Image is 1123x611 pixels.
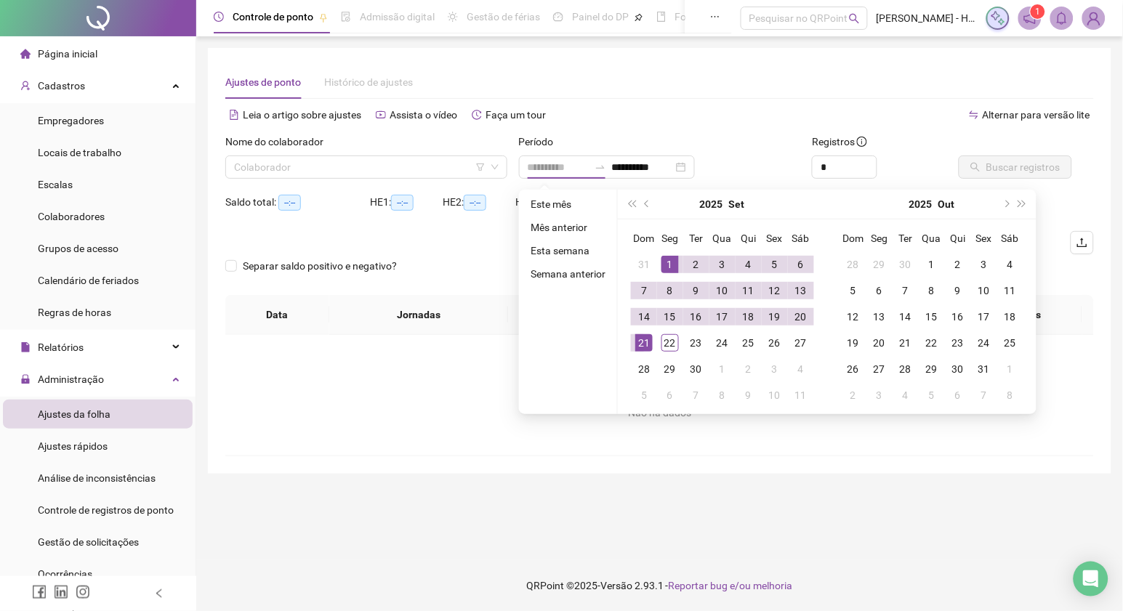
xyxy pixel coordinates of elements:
td: 2025-09-09 [683,278,709,304]
span: Ajustes rápidos [38,440,108,452]
span: linkedin [54,585,68,599]
th: Ter [893,225,919,251]
th: Ter [683,225,709,251]
div: 4 [740,256,757,273]
td: 2025-11-04 [893,382,919,408]
td: 2025-10-09 [736,382,762,408]
div: 14 [635,308,653,325]
td: 2025-11-03 [866,382,893,408]
td: 2025-10-29 [919,356,945,382]
td: 2025-10-27 [866,356,893,382]
span: dashboard [553,12,563,22]
div: 22 [923,334,941,352]
span: Administração [38,373,104,385]
td: 2025-10-01 [709,356,736,382]
span: Histórico de ajustes [324,76,413,88]
span: search [849,13,860,24]
button: year panel [700,190,723,219]
span: swap [969,110,979,120]
li: Mês anterior [525,219,611,236]
td: 2025-10-08 [709,382,736,408]
div: 12 [766,282,784,299]
div: 7 [635,282,653,299]
th: Data [225,295,329,335]
div: 4 [897,387,914,404]
span: Colaboradores [38,211,105,222]
td: 2025-10-28 [893,356,919,382]
div: 11 [1002,282,1019,299]
span: Alternar para versão lite [983,109,1090,121]
td: 2025-09-07 [631,278,657,304]
th: Qui [945,225,971,251]
td: 2025-10-04 [997,251,1023,278]
td: 2025-08-31 [631,251,657,278]
td: 2025-10-07 [893,278,919,304]
span: ellipsis [710,12,720,22]
td: 2025-10-02 [945,251,971,278]
span: Assista o vídeo [390,109,457,121]
td: 2025-10-21 [893,330,919,356]
div: 15 [923,308,941,325]
img: sparkle-icon.fc2bf0ac1784a2077858766a79e2daf3.svg [990,10,1006,26]
td: 2025-11-06 [945,382,971,408]
span: --:-- [464,195,486,211]
td: 2025-10-07 [683,382,709,408]
td: 2025-09-10 [709,278,736,304]
span: pushpin [319,13,328,22]
span: youtube [376,110,386,120]
span: file-done [341,12,351,22]
span: --:-- [278,195,301,211]
span: upload [1076,237,1088,248]
div: 29 [871,256,888,273]
div: 23 [688,334,705,352]
li: Esta semana [525,242,611,259]
div: 12 [845,308,862,325]
button: super-prev-year [624,190,640,219]
div: 25 [1002,334,1019,352]
th: Sex [762,225,788,251]
td: 2025-10-05 [840,278,866,304]
div: Saldo total: [225,194,370,211]
div: 27 [792,334,810,352]
div: 21 [897,334,914,352]
td: 2025-10-13 [866,304,893,330]
span: Controle de ponto [233,11,313,23]
td: 2025-09-18 [736,304,762,330]
div: 13 [792,282,810,299]
span: Regras de horas [38,307,111,318]
div: 16 [949,308,967,325]
td: 2025-09-03 [709,251,736,278]
div: 23 [949,334,967,352]
span: home [20,49,31,59]
td: 2025-09-01 [657,251,683,278]
div: 3 [714,256,731,273]
div: 10 [714,282,731,299]
div: 7 [897,282,914,299]
div: 10 [766,387,784,404]
span: Empregadores [38,115,104,126]
li: Semana anterior [525,265,611,283]
span: 1 [1036,7,1041,17]
span: Análise de inconsistências [38,472,156,484]
td: 2025-10-01 [919,251,945,278]
td: 2025-10-22 [919,330,945,356]
td: 2025-09-25 [736,330,762,356]
li: Este mês [525,195,611,213]
td: 2025-10-15 [919,304,945,330]
th: Qua [919,225,945,251]
span: swap-right [595,161,606,173]
div: 2 [688,256,705,273]
div: 8 [1002,387,1019,404]
span: lock [20,374,31,384]
span: filter [476,163,485,171]
div: 26 [766,334,784,352]
div: 24 [714,334,731,352]
div: 3 [766,360,784,378]
td: 2025-10-25 [997,330,1023,356]
div: 1 [714,360,731,378]
span: Calendário de feriados [38,275,139,286]
div: Não há dados [243,405,1077,421]
td: 2025-09-30 [893,251,919,278]
span: Controle de registros de ponto [38,504,174,516]
td: 2025-10-23 [945,330,971,356]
